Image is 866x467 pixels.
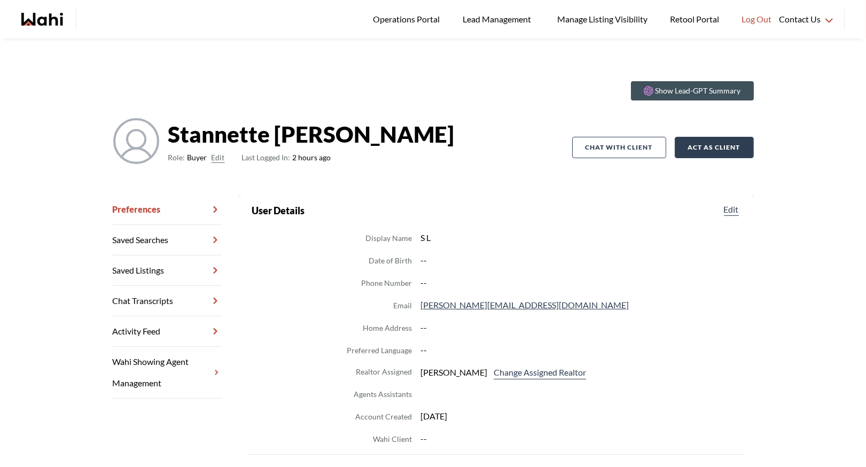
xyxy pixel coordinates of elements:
span: 2 hours ago [242,151,331,164]
p: Show Lead-GPT Summary [656,85,741,96]
dd: -- [420,253,741,267]
a: Wahi homepage [21,13,63,26]
dt: Realtor Assigned [356,365,412,379]
dt: Preferred Language [347,344,412,357]
span: Retool Portal [670,12,722,26]
button: Chat with client [572,137,666,158]
dd: [DATE] [420,409,741,423]
a: Chat Transcripts [113,286,222,316]
span: Lead Management [463,12,535,26]
span: Last Logged In: [242,153,291,162]
a: Saved Listings [113,255,222,286]
dd: [PERSON_NAME][EMAIL_ADDRESS][DOMAIN_NAME] [420,298,741,312]
button: Act as Client [675,137,754,158]
a: Wahi Showing Agent Management [113,347,222,399]
button: Show Lead-GPT Summary [631,81,754,100]
strong: Stannette [PERSON_NAME] [168,118,455,150]
dt: Date of Birth [369,254,412,267]
button: Change Assigned Realtor [491,365,588,379]
dd: -- [420,276,741,290]
a: Activity Feed [113,316,222,347]
span: Role: [168,151,185,164]
dt: Wahi Client [373,433,412,446]
span: Manage Listing Visibility [554,12,651,26]
dt: Email [393,299,412,312]
dt: Agents Assistants [354,388,412,401]
a: Preferences [113,194,222,225]
dt: Home Address [363,322,412,334]
dt: Display Name [365,232,412,245]
span: Buyer [188,151,207,164]
dd: S L [420,231,741,245]
dd: -- [420,321,741,334]
button: Edit [212,151,225,164]
span: Operations Portal [373,12,443,26]
dd: -- [420,432,741,446]
dd: -- [420,343,741,357]
dt: Phone Number [361,277,412,290]
span: [PERSON_NAME] [420,365,487,379]
h2: User Details [252,203,305,218]
dt: Account Created [355,410,412,423]
a: Saved Searches [113,225,222,255]
span: Log Out [742,12,771,26]
button: Edit [722,203,741,216]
